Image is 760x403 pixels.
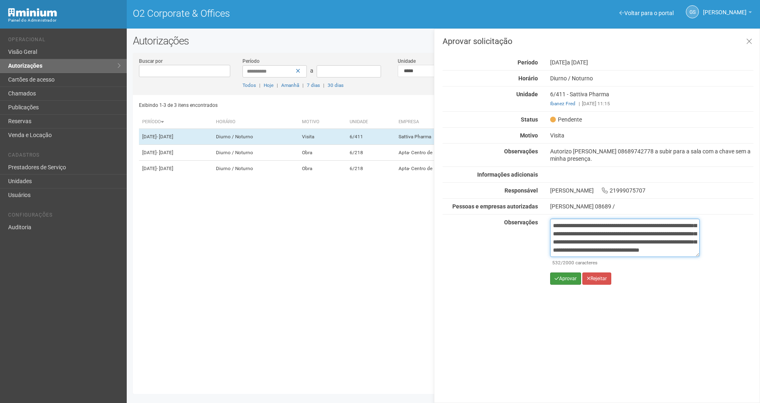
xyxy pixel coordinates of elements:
span: | [323,82,324,88]
td: Diurno / Noturno [213,161,299,177]
span: - [DATE] [156,150,173,155]
td: Apta- Centro de Psicoterapia Ltda [395,145,551,161]
a: Voltar para o portal [619,10,674,16]
a: 7 dias [307,82,320,88]
strong: Unidade [516,91,538,97]
li: Operacional [8,37,121,45]
a: Hoje [264,82,273,88]
strong: Horário [518,75,538,82]
span: - [DATE] [156,134,173,139]
label: Unidade [398,58,416,65]
td: 6/218 [346,161,395,177]
td: Visita [299,129,346,145]
strong: Informações adicionais [477,171,538,178]
th: Motivo [299,115,346,129]
strong: Status [521,116,538,123]
span: a [DATE] [567,59,588,66]
td: [DATE] [139,145,213,161]
label: Buscar por [139,58,163,65]
span: - [DATE] [156,166,173,171]
td: [DATE] [139,161,213,177]
div: [PERSON_NAME] 21999075707 [544,187,760,194]
th: Empresa [395,115,551,129]
strong: Observações [504,148,538,155]
td: 6/411 [346,129,395,145]
div: 6/411 - Sattiva Pharma [544,91,760,107]
a: GS [686,5,699,18]
td: Apta- Centro de Psicoterapia Ltda [395,161,551,177]
td: Sattiva Pharma [395,129,551,145]
strong: Período [518,59,538,66]
td: Diurno / Noturno [213,145,299,161]
button: Aprovar [550,272,581,285]
span: Pendente [550,116,582,123]
td: [DATE] [139,129,213,145]
span: | [259,82,260,88]
span: 532 [552,260,561,266]
h3: Aprovar solicitação [443,37,753,45]
td: Obra [299,145,346,161]
h1: O2 Corporate & Offices [133,8,437,19]
td: Diurno / Noturno [213,129,299,145]
img: Minium [8,8,57,17]
td: Obra [299,161,346,177]
h2: Autorizações [133,35,754,47]
strong: Pessoas e empresas autorizadas [452,203,538,210]
a: Fechar [741,33,758,51]
td: 6/218 [346,145,395,161]
button: Rejeitar [582,272,611,285]
div: /2000 caracteres [552,259,698,266]
div: Exibindo 1-3 de 3 itens encontrados [139,99,441,111]
span: a [310,67,313,74]
a: Ibanez Fred [550,101,575,106]
li: Configurações [8,212,121,221]
div: Autorizo [PERSON_NAME] 08689742778 a subir para a sala com a chave sem a minha presença. [544,148,760,162]
th: Período [139,115,213,129]
strong: Observações [504,219,538,226]
span: | [302,82,304,88]
a: Todos [242,82,256,88]
strong: Responsável [504,187,538,194]
span: Gabriela Souza [703,1,747,15]
div: Painel do Administrador [8,17,121,24]
div: [DATE] [544,59,760,66]
a: [PERSON_NAME] [703,10,752,17]
div: Visita [544,132,760,139]
th: Unidade [346,115,395,129]
li: Cadastros [8,152,121,161]
label: Período [242,58,260,65]
strong: Motivo [520,132,538,139]
div: [DATE] 11:15 [550,100,753,107]
a: Amanhã [281,82,299,88]
div: Diurno / Noturno [544,75,760,82]
span: | [277,82,278,88]
div: [PERSON_NAME] 08689 / [550,203,753,210]
a: 30 dias [328,82,344,88]
th: Horário [213,115,299,129]
span: | [579,101,580,106]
